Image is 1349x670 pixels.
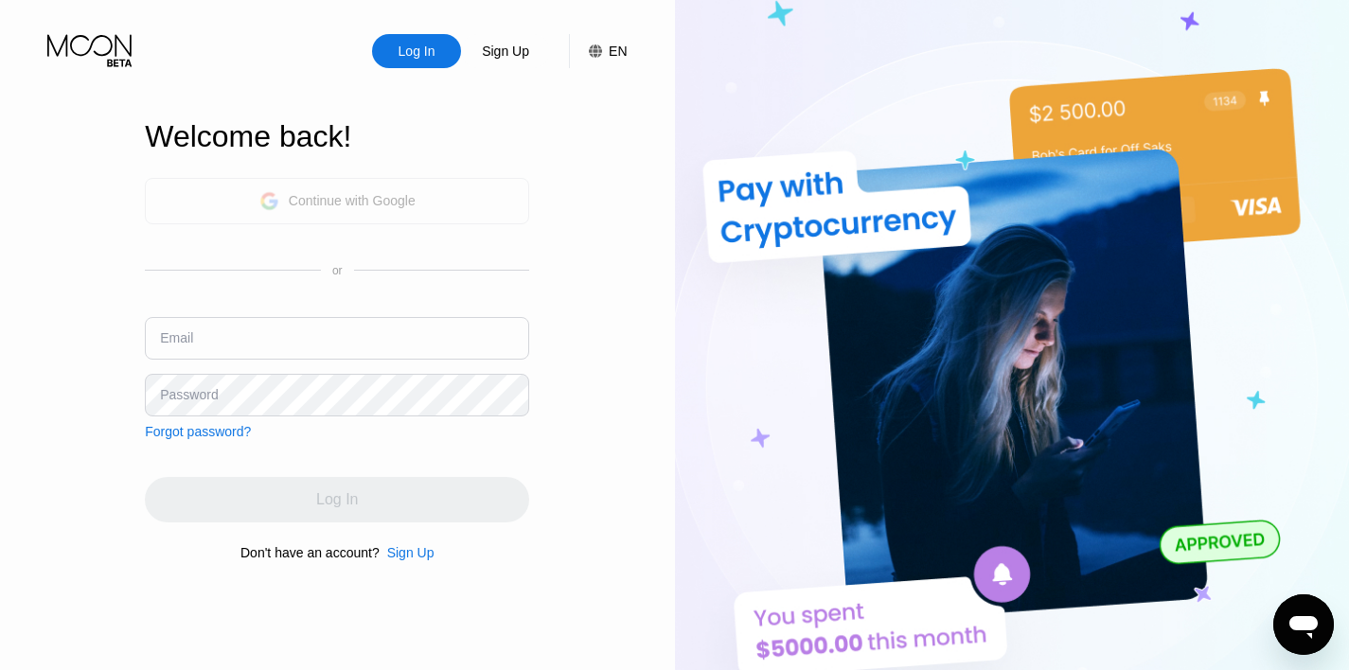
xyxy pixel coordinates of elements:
[1273,594,1334,655] iframe: Botão para abrir a janela de mensagens
[145,178,529,224] div: Continue with Google
[480,42,531,61] div: Sign Up
[397,42,437,61] div: Log In
[569,34,627,68] div: EN
[160,330,193,345] div: Email
[145,119,529,154] div: Welcome back!
[289,193,416,208] div: Continue with Google
[461,34,550,68] div: Sign Up
[332,264,343,277] div: or
[609,44,627,59] div: EN
[145,424,251,439] div: Forgot password?
[387,545,435,560] div: Sign Up
[240,545,380,560] div: Don't have an account?
[160,387,218,402] div: Password
[380,545,435,560] div: Sign Up
[372,34,461,68] div: Log In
